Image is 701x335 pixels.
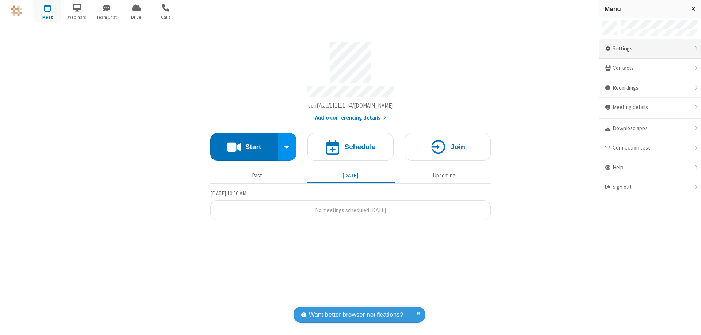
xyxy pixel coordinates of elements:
[307,169,395,182] button: [DATE]
[278,133,297,161] div: Start conference options
[599,39,701,59] div: Settings
[210,189,491,221] section: Today's Meetings
[245,143,261,150] h4: Start
[605,5,685,12] h3: Menu
[599,59,701,78] div: Contacts
[599,138,701,158] div: Connection test
[210,190,246,197] span: [DATE] 10:56 AM
[599,158,701,178] div: Help
[599,177,701,197] div: Sign out
[308,102,393,109] span: Copy my meeting room link
[210,36,491,122] section: Account details
[93,14,120,20] span: Team Chat
[599,98,701,117] div: Meeting details
[599,78,701,98] div: Recordings
[451,143,465,150] h4: Join
[405,133,491,161] button: Join
[315,114,386,122] button: Audio conferencing details
[308,102,393,110] button: Copy my meeting room linkCopy my meeting room link
[152,14,180,20] span: Calls
[11,5,22,16] img: QA Selenium DO NOT DELETE OR CHANGE
[64,14,91,20] span: Webinars
[34,14,61,20] span: Meet
[307,133,394,161] button: Schedule
[123,14,150,20] span: Drive
[213,169,301,182] button: Past
[309,310,403,320] span: Want better browser notifications?
[344,143,376,150] h4: Schedule
[599,119,701,139] div: Download apps
[400,169,488,182] button: Upcoming
[210,133,278,161] button: Start
[315,207,386,214] span: No meetings scheduled [DATE]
